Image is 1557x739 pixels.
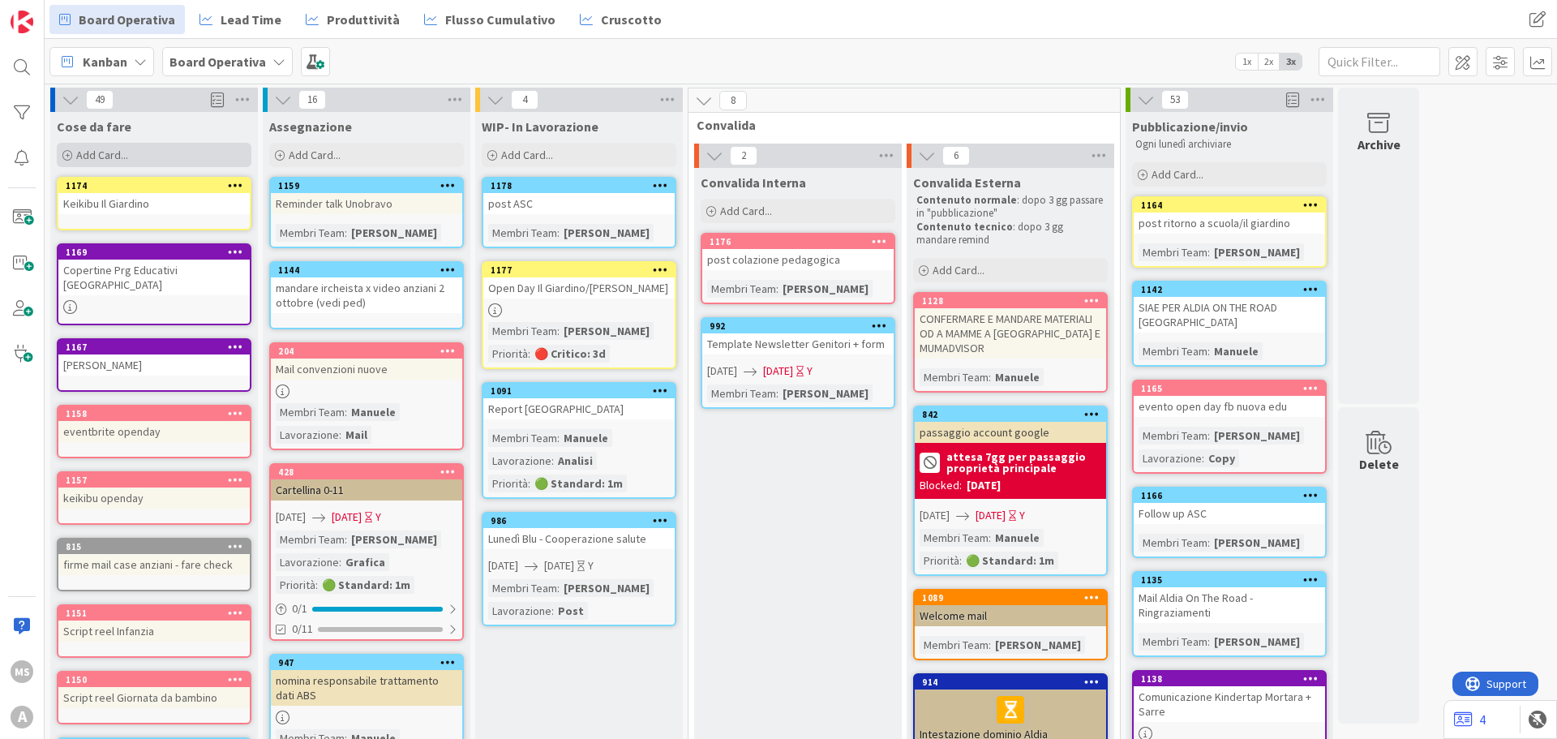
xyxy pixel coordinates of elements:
div: 1165evento open day fb nuova edu [1134,381,1325,417]
div: 1169Copertine Prg Educativi [GEOGRAPHIC_DATA] [58,245,250,295]
div: 815 [58,539,250,554]
div: Membri Team [488,429,557,447]
span: 8 [719,91,747,110]
div: 1176post colazione pedagogica [702,234,894,270]
div: Membri Team [1139,427,1207,445]
div: 1135 [1141,574,1325,586]
div: Blocked: [920,477,962,494]
div: 1091Report [GEOGRAPHIC_DATA] [483,384,675,419]
div: MS [11,660,33,683]
div: 986 [491,515,675,526]
span: Lead Time [221,10,281,29]
div: Membri Team [1139,534,1207,552]
div: Copertine Prg Educativi [GEOGRAPHIC_DATA] [58,260,250,295]
span: : [528,475,530,492]
div: 1177 [491,264,675,276]
div: 1151 [66,608,250,619]
span: Convalida Esterna [913,174,1021,191]
div: Membri Team [1139,633,1207,651]
span: 16 [298,90,326,110]
span: Add Card... [720,204,772,218]
div: 842 [922,409,1106,420]
div: 1169 [58,245,250,260]
div: 1138 [1141,673,1325,685]
span: Add Card... [76,148,128,162]
div: Template Newsletter Genitori + form [702,333,894,354]
span: : [528,345,530,363]
div: 1178post ASC [483,178,675,214]
div: 1150 [58,672,250,687]
div: 947nomina responsabile trattamento dati ABS [271,655,462,706]
div: [DATE] [967,477,1001,494]
div: mandare ircheista x video anziani 2 ottobre (vedi ped) [271,277,462,313]
span: [DATE] [763,363,793,380]
strong: Contenuto tecnico [916,220,1013,234]
div: nomina responsabile trattamento dati ABS [271,670,462,706]
span: : [989,636,991,654]
div: Membri Team [488,579,557,597]
div: 1135 [1134,573,1325,587]
div: 1144 [278,264,462,276]
div: Membri Team [920,529,989,547]
span: Cose da fare [57,118,131,135]
span: [DATE] [707,363,737,380]
div: post ASC [483,193,675,214]
div: keikibu openday [58,488,250,509]
b: attesa 7gg per passaggio proprietà principale [946,451,1101,474]
div: CONFERMARE E MANDARE MATERIALI OD A MAMME A [GEOGRAPHIC_DATA] E MUMADVISOR [915,308,1106,359]
div: 947 [271,655,462,670]
div: 1138Comunicazione Kindertap Mortara + Sarre [1134,672,1325,722]
div: 1128 [922,295,1106,307]
span: Add Card... [933,263,984,277]
div: 947 [278,657,462,668]
div: 1144mandare ircheista x video anziani 2 ottobre (vedi ped) [271,263,462,313]
div: 1142 [1141,284,1325,295]
span: : [557,429,560,447]
span: [DATE] [276,509,306,526]
div: eventbrite openday [58,421,250,442]
a: Lead Time [190,5,291,34]
span: 2x [1258,54,1280,70]
img: Visit kanbanzone.com [11,11,33,33]
div: Lavorazione [276,426,339,444]
div: 1177Open Day Il Giardino/[PERSON_NAME] [483,263,675,299]
div: Membri Team [276,531,345,548]
div: 428 [271,465,462,479]
span: : [776,385,778,402]
div: Grafica [341,553,389,571]
div: Y [1019,507,1025,524]
div: 1150Script reel Giornata da bambino [58,672,250,708]
div: firme mail case anziani - fare check [58,554,250,575]
div: 1167 [66,342,250,353]
div: [PERSON_NAME] [347,531,441,548]
div: 1165 [1141,383,1325,394]
div: 1166Follow up ASC [1134,488,1325,524]
span: : [989,529,991,547]
div: 1157keikibu openday [58,473,250,509]
div: Membri Team [276,403,345,421]
div: Lavorazione [488,602,551,620]
span: : [1207,534,1210,552]
div: Lavorazione [276,553,339,571]
div: 1178 [491,180,675,191]
div: Open Day Il Giardino/[PERSON_NAME] [483,277,675,299]
div: 1091 [483,384,675,398]
a: 4 [1454,710,1486,729]
div: evento open day fb nuova edu [1134,396,1325,417]
div: [PERSON_NAME] [1210,534,1304,552]
span: : [551,452,554,470]
div: 1177 [483,263,675,277]
div: post colazione pedagogica [702,249,894,270]
span: : [345,224,347,242]
div: 1158eventbrite openday [58,406,250,442]
div: [PERSON_NAME] [560,224,654,242]
div: 0/1 [271,599,462,619]
span: 0/11 [292,621,313,638]
div: 1151Script reel Infanzia [58,606,250,642]
div: Comunicazione Kindertap Mortara + Sarre [1134,686,1325,722]
span: [DATE] [332,509,362,526]
span: : [1207,633,1210,651]
div: 986 [483,513,675,528]
span: : [959,552,962,569]
div: Lunedì Blu - Cooperazione salute [483,528,675,549]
